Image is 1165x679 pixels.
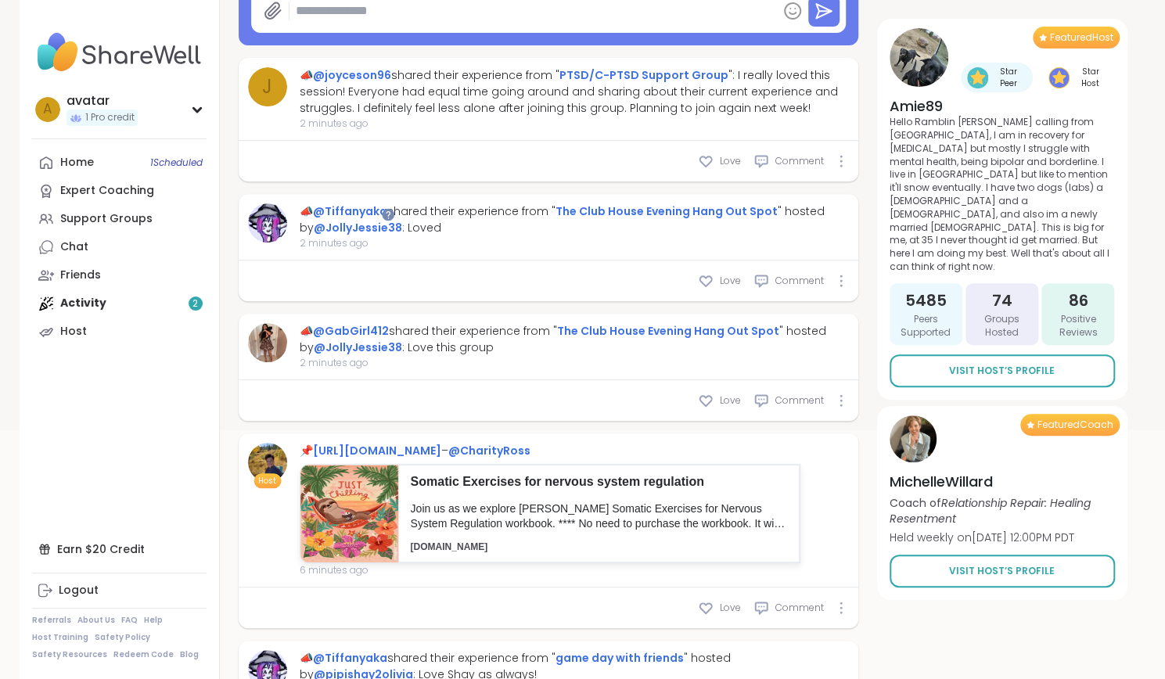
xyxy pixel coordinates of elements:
[720,154,741,168] span: Love
[32,261,207,289] a: Friends
[32,615,71,626] a: Referrals
[775,154,824,168] span: Comment
[1068,289,1088,311] span: 86
[60,324,87,339] div: Host
[60,155,94,171] div: Home
[1048,313,1108,339] span: Positive Reviews
[248,67,287,106] a: j
[300,465,398,562] img: dbd23d6c-1053-42ea-9849-07a1e6497a57
[890,96,1115,116] h4: Amie89
[67,92,138,110] div: avatar
[890,354,1115,387] a: Visit Host’s Profile
[59,583,99,598] div: Logout
[313,650,387,666] a: @Tiffanyaka
[300,443,800,459] div: 📌 –
[720,393,741,408] span: Love
[144,615,163,626] a: Help
[411,473,787,490] p: Somatic Exercises for nervous system regulation
[43,99,52,120] span: a
[720,274,741,288] span: Love
[32,233,207,261] a: Chat
[248,443,287,482] img: CharityRoss
[300,236,849,250] span: 2 minutes ago
[382,208,394,221] iframe: Spotlight
[972,313,1032,339] span: Groups Hosted
[32,149,207,177] a: Home1Scheduled
[32,535,207,563] div: Earn $20 Credit
[60,268,101,283] div: Friends
[32,632,88,643] a: Host Training
[1073,66,1109,89] span: Star Host
[896,313,956,339] span: Peers Supported
[890,495,1091,526] i: Relationship Repair: Healing Resentment
[262,73,272,101] span: j
[85,111,135,124] span: 1 Pro credit
[77,615,115,626] a: About Us
[905,289,947,311] span: 5485
[890,555,1115,587] a: Visit Host’s Profile
[775,601,824,615] span: Comment
[300,67,849,117] div: 📣 shared their experience from " ": I really loved this session! Everyone had equal time going ar...
[1048,67,1070,88] img: Star Host
[313,67,391,83] a: @joyceson96
[991,289,1012,311] span: 74
[991,66,1027,89] span: Star Peer
[411,541,787,554] p: [DOMAIN_NAME]
[1037,419,1113,431] span: Featured Coach
[1050,31,1113,44] span: Featured Host
[300,563,800,577] span: 6 minutes ago
[775,274,824,288] span: Comment
[556,203,778,219] a: The Club House Evening Hang Out Spot
[60,239,88,255] div: Chat
[248,323,287,362] img: GabGirl412
[300,117,849,131] span: 2 minutes ago
[32,318,207,346] a: Host
[890,116,1115,274] p: Hello Ramblin [PERSON_NAME] calling from [GEOGRAPHIC_DATA], I am in recovery for [MEDICAL_DATA] b...
[300,323,849,356] div: 📣 shared their experience from " " hosted by : Love this group
[448,443,530,458] a: @CharityRoss
[95,632,150,643] a: Safety Policy
[720,601,741,615] span: Love
[60,211,153,227] div: Support Groups
[890,472,1115,491] h4: MichelleWillard
[411,501,787,532] p: Join us as we explore [PERSON_NAME] Somatic Exercises for Nervous System Regulation workbook. ***...
[314,220,402,235] a: @JollyJessie38
[300,356,849,370] span: 2 minutes ago
[258,475,276,487] span: Host
[557,323,779,339] a: The Club House Evening Hang Out Spot
[949,564,1055,578] span: Visit Host’s Profile
[300,464,800,563] a: Somatic Exercises for nervous system regulationJoin us as we explore [PERSON_NAME] Somatic Exerci...
[113,649,174,660] a: Redeem Code
[150,156,203,169] span: 1 Scheduled
[890,495,1115,526] p: Coach of
[32,649,107,660] a: Safety Resources
[32,577,207,605] a: Logout
[60,183,154,199] div: Expert Coaching
[890,28,948,87] img: Amie89
[559,67,728,83] a: PTSD/C-PTSD Support Group
[32,205,207,233] a: Support Groups
[775,393,824,408] span: Comment
[313,203,387,219] a: @Tiffanyaka
[248,203,287,242] img: Tiffanyaka
[313,443,441,458] a: [URL][DOMAIN_NAME]
[180,649,199,660] a: Blog
[32,25,207,80] img: ShareWell Nav Logo
[32,177,207,205] a: Expert Coaching
[314,339,402,355] a: @JollyJessie38
[967,67,988,88] img: Star Peer
[890,530,1115,545] p: Held weekly on [DATE] 12:00PM PDT
[313,323,389,339] a: @GabGirl412
[300,203,849,236] div: 📣 shared their experience from " " hosted by : Loved
[121,615,138,626] a: FAQ
[949,364,1055,378] span: Visit Host’s Profile
[890,415,937,462] img: MichelleWillard
[556,650,684,666] a: game day with friends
